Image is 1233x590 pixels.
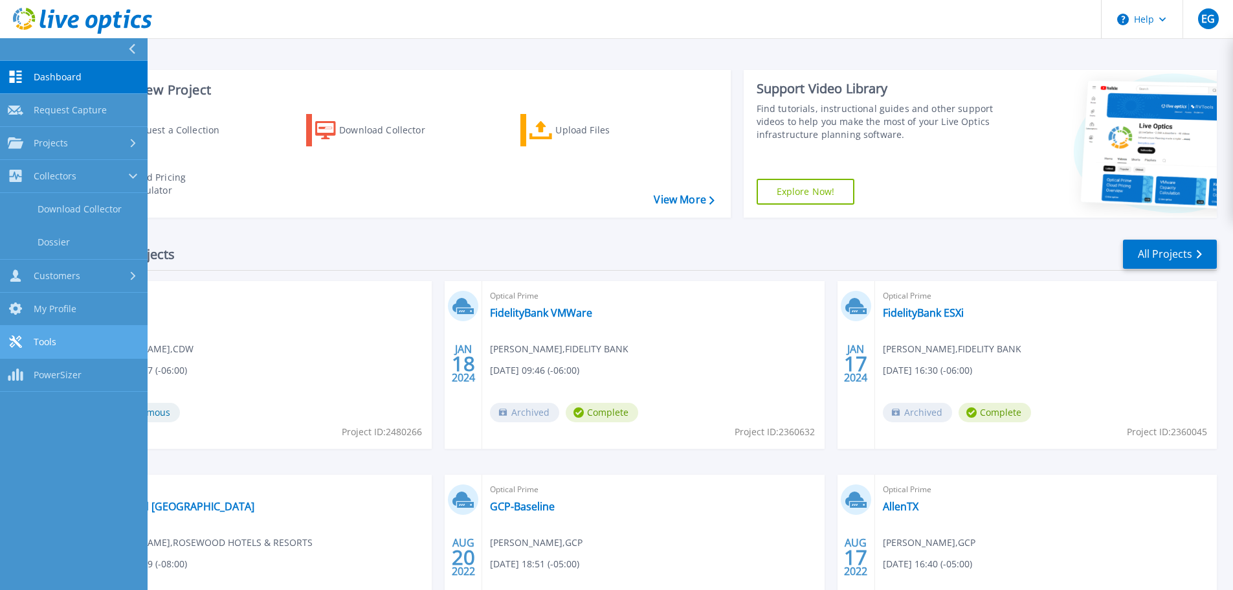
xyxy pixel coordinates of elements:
span: Complete [959,403,1031,422]
div: JAN 2024 [843,340,868,387]
span: 18 [452,358,475,369]
span: Projects [34,137,68,149]
span: Collectors [34,170,76,182]
h3: Start a New Project [92,83,714,97]
div: Cloud Pricing Calculator [127,171,230,197]
span: Optical Prime [98,482,424,497]
a: Download Collector [306,114,450,146]
span: Project ID: 2360632 [735,425,815,439]
a: All Projects [1123,240,1217,269]
span: PowerSizer [34,369,82,381]
div: Support Video Library [757,80,998,97]
a: AllenTX [883,500,918,513]
span: Customers [34,270,80,282]
span: [PERSON_NAME] , ROSEWOOD HOTELS & RESORTS [98,536,313,550]
a: View More [654,194,714,206]
span: Archived [490,403,559,422]
a: Rosewood [GEOGRAPHIC_DATA] [98,500,254,513]
a: GCP-Baseline [490,500,555,513]
div: AUG 2022 [843,534,868,581]
div: Request a Collection [129,117,232,143]
span: Dashboard [34,71,82,83]
span: Archived [883,403,952,422]
span: EG [1201,14,1215,24]
div: AUG 2022 [451,534,476,581]
span: Project ID: 2480266 [342,425,422,439]
span: Optical Prime [883,482,1209,497]
span: My Profile [34,303,76,315]
span: Optical Prime [490,482,816,497]
span: 20 [452,552,475,563]
span: [DATE] 16:40 (-05:00) [883,557,972,571]
a: FidelityBank ESXi [883,306,964,319]
span: [PERSON_NAME] , FIDELITY BANK [490,342,628,356]
span: [PERSON_NAME] , FIDELITY BANK [883,342,1021,356]
div: Find tutorials, instructional guides and other support videos to help you make the most of your L... [757,102,998,141]
div: Upload Files [555,117,659,143]
span: Request Capture [34,104,107,116]
span: [DATE] 16:30 (-06:00) [883,363,972,378]
a: Explore Now! [757,179,855,205]
a: Cloud Pricing Calculator [92,168,236,200]
span: Optical Prime [98,289,424,303]
div: Download Collector [339,117,443,143]
div: JAN 2024 [451,340,476,387]
span: 17 [844,552,867,563]
span: Optical Prime [490,289,816,303]
span: [DATE] 09:46 (-06:00) [490,363,579,378]
span: 17 [844,358,867,369]
span: Project ID: 2360045 [1127,425,1207,439]
span: Optical Prime [883,289,1209,303]
span: [DATE] 18:51 (-05:00) [490,557,579,571]
span: Tools [34,336,56,348]
a: Request a Collection [92,114,236,146]
a: Upload Files [520,114,665,146]
span: [PERSON_NAME] , GCP [490,536,583,550]
span: [PERSON_NAME] , GCP [883,536,975,550]
span: Complete [566,403,638,422]
a: FidelityBank VMWare [490,306,592,319]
